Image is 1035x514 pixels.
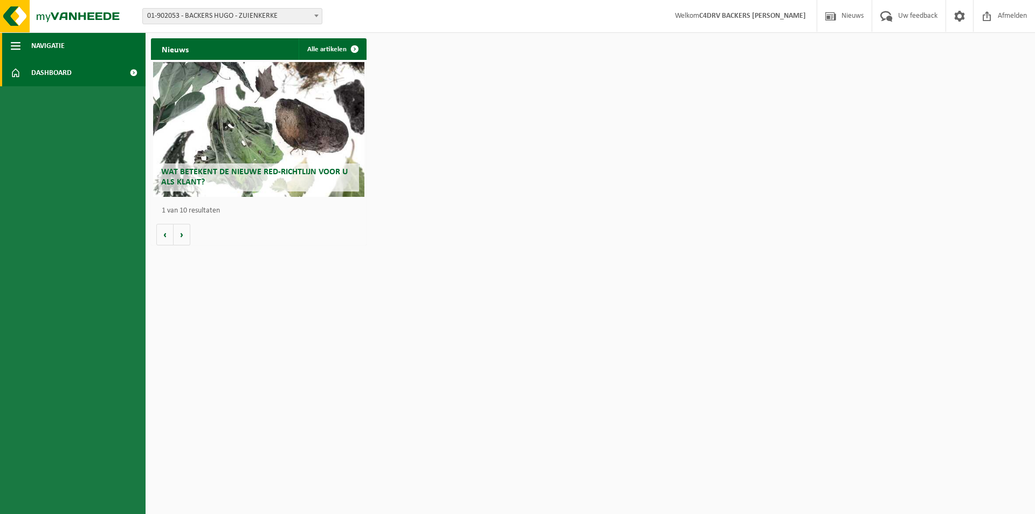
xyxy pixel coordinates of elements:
p: 1 van 10 resultaten [162,207,361,215]
a: Alle artikelen [299,38,365,60]
span: 01-902053 - BACKERS HUGO - ZUIENKERKE [142,8,322,24]
span: Wat betekent de nieuwe RED-richtlijn voor u als klant? [161,168,348,187]
span: Navigatie [31,32,65,59]
button: Volgende [174,224,190,245]
h2: Nieuws [151,38,199,59]
button: Vorige [156,224,174,245]
strong: C4DRV BACKERS [PERSON_NAME] [699,12,806,20]
span: Dashboard [31,59,72,86]
span: 01-902053 - BACKERS HUGO - ZUIENKERKE [143,9,322,24]
a: Wat betekent de nieuwe RED-richtlijn voor u als klant? [153,62,364,197]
